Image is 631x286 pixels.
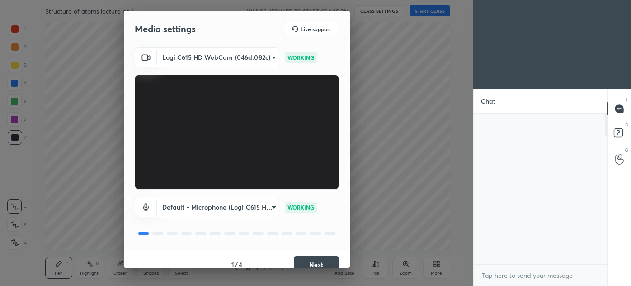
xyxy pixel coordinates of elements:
[157,197,279,217] div: Logi C615 HD WebCam (046d:082c)
[474,89,503,113] p: Chat
[474,114,607,286] div: grid
[625,147,628,153] p: G
[294,256,339,274] button: Next
[625,121,628,128] p: D
[287,203,314,211] p: WORKING
[135,23,196,35] h2: Media settings
[626,96,628,103] p: T
[231,260,234,269] h4: 1
[157,47,279,67] div: Logi C615 HD WebCam (046d:082c)
[287,53,314,62] p: WORKING
[301,26,331,32] h5: Live support
[239,260,242,269] h4: 4
[235,260,238,269] h4: /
